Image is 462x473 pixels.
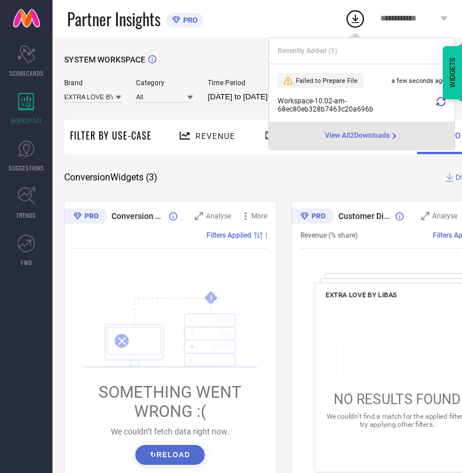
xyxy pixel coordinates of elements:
div: Open download page [325,131,399,141]
span: SOMETHING WENT WRONG :( [73,382,267,421]
span: Filter By Use-Case [70,128,152,142]
span: Conversion Widgets ( 3 ) [64,172,157,183]
span: Conversion Ratios [111,211,163,221]
span: EXTRA LOVE BY LIBAS [325,291,396,299]
span: FWD [21,258,32,267]
div: Retry [436,97,446,113]
div: Premium [64,208,107,226]
span: Filters Applied [206,231,251,239]
span: NO RESULTS FOUND [333,391,460,408]
div: Open download list [345,8,366,29]
span: Recently Added ( 1 ) [278,47,337,55]
span: SUGGESTIONS [9,164,44,172]
tspan: ! [210,293,212,302]
span: Brand [64,79,121,87]
span: PRO [180,16,198,25]
span: a few seconds ago [391,77,446,85]
span: Analyse [432,212,457,220]
span: | [265,231,267,239]
svg: Zoom [195,212,203,220]
span: Customer Distribution Across Device/OS [338,211,390,221]
input: Select time period [208,90,359,104]
span: SCORECARDS [9,69,44,78]
span: More [251,212,267,220]
span: Failed to Prepare File [296,77,358,85]
span: Partner Insights [67,7,160,31]
span: Workspace - 10:02-am - 68ec80eb328b7463c20a696b [278,97,433,113]
div: Premium [291,208,334,226]
span: View All 2 Downloads [325,131,390,141]
svg: Zoom [421,212,429,220]
span: SYSTEM WORKSPACE [64,55,145,64]
span: Analyse [206,212,231,220]
span: TRENDS [16,211,36,220]
span: Revenue [195,131,235,141]
button: ↻Reload [135,445,205,465]
span: Category [136,79,193,87]
a: View All2Downloads [325,131,399,141]
span: We couldn’t fetch data right now. [111,427,229,436]
span: Revenue (% share) [300,231,358,239]
span: WORKSPACE [10,116,43,125]
span: Time Period [208,79,359,87]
